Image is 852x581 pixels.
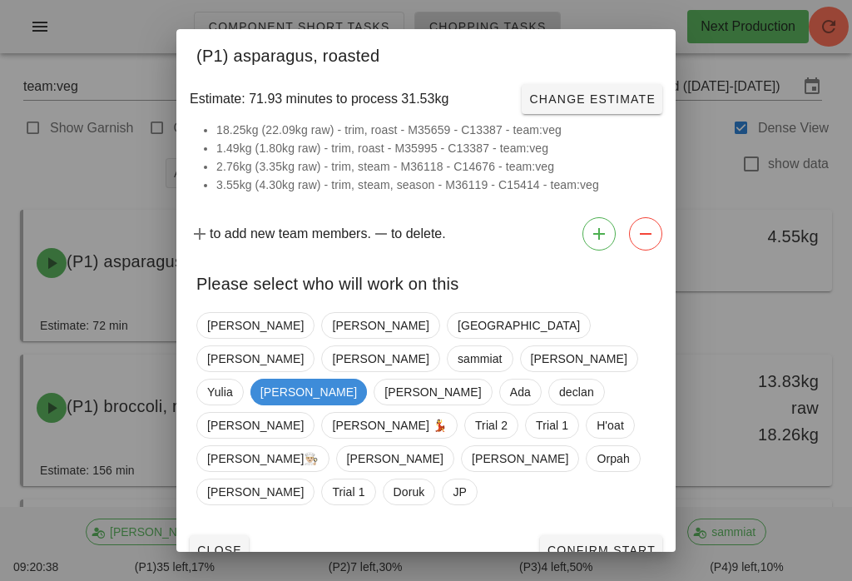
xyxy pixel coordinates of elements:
span: Yulia [207,380,233,405]
div: to add new team members. to delete. [176,211,676,257]
button: Close [190,535,249,565]
span: Trial 2 [475,413,508,438]
span: sammiat [458,346,503,371]
span: Close [196,544,242,557]
span: Trial 1 [536,413,568,438]
span: Doruk [394,479,425,504]
span: [PERSON_NAME] [260,379,357,405]
span: H'oat [597,413,624,438]
span: [PERSON_NAME] [207,479,304,504]
li: 2.76kg (3.35kg raw) - trim, steam - M36118 - C14676 - team:veg [216,157,656,176]
span: Orpah [597,446,629,471]
li: 18.25kg (22.09kg raw) - trim, roast - M35659 - C13387 - team:veg [216,121,656,139]
div: (P1) asparagus, roasted [176,29,676,77]
span: [PERSON_NAME] [332,346,428,371]
span: [PERSON_NAME] [207,413,304,438]
span: [PERSON_NAME] [207,346,304,371]
span: [PERSON_NAME] 💃 [332,413,447,438]
span: [PERSON_NAME] [207,313,304,338]
span: [PERSON_NAME]👨🏼‍🍳 [207,446,319,471]
span: [GEOGRAPHIC_DATA] [458,313,580,338]
span: Estimate: 71.93 minutes to process 31.53kg [190,89,448,109]
li: 1.49kg (1.80kg raw) - trim, roast - M35995 - C13387 - team:veg [216,139,656,157]
span: JP [453,479,467,504]
span: [PERSON_NAME] [384,380,481,405]
span: declan [559,380,594,405]
li: 3.55kg (4.30kg raw) - trim, steam, season - M36119 - C15414 - team:veg [216,176,656,194]
button: Confirm Start [540,535,662,565]
span: Change Estimate [528,92,656,106]
span: Confirm Start [547,544,656,557]
span: [PERSON_NAME] [472,446,568,471]
span: [PERSON_NAME] [531,346,627,371]
span: Ada [510,380,531,405]
button: Change Estimate [522,84,662,114]
span: Trial 1 [332,479,364,504]
div: Please select who will work on this [176,257,676,305]
span: [PERSON_NAME] [347,446,443,471]
span: [PERSON_NAME] [332,313,428,338]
